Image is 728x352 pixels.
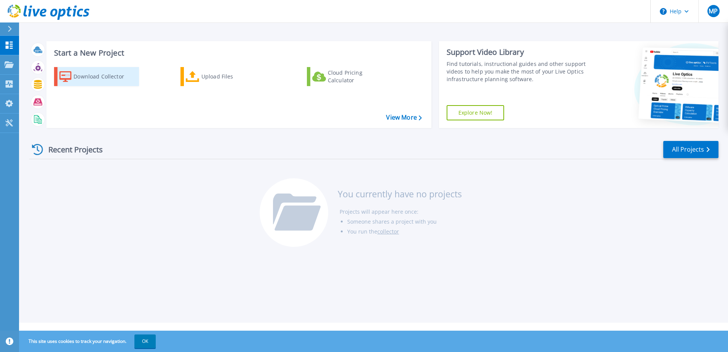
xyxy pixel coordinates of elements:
[447,47,589,57] div: Support Video Library
[73,69,134,84] div: Download Collector
[663,141,718,158] a: All Projects
[180,67,265,86] a: Upload Files
[54,49,421,57] h3: Start a New Project
[347,217,462,227] li: Someone shares a project with you
[386,114,421,121] a: View More
[447,60,589,83] div: Find tutorials, instructional guides and other support videos to help you make the most of your L...
[709,8,718,14] span: MP
[307,67,392,86] a: Cloud Pricing Calculator
[201,69,262,84] div: Upload Files
[447,105,504,120] a: Explore Now!
[340,207,462,217] li: Projects will appear here once:
[29,140,113,159] div: Recent Projects
[54,67,139,86] a: Download Collector
[21,334,156,348] span: This site uses cookies to track your navigation.
[347,227,462,237] li: You run the
[377,228,399,235] a: collector
[134,334,156,348] button: OK
[338,190,462,198] h3: You currently have no projects
[328,69,389,84] div: Cloud Pricing Calculator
